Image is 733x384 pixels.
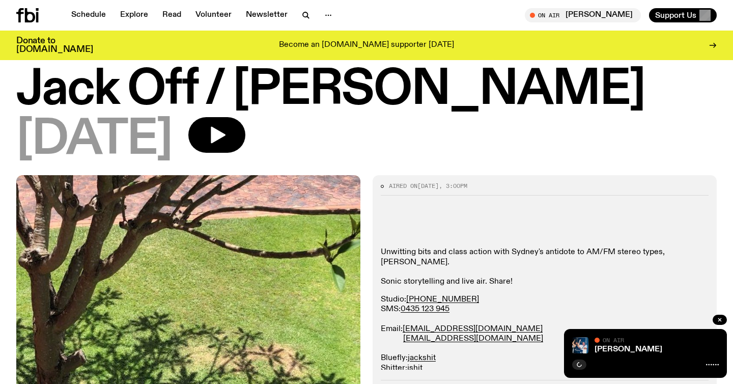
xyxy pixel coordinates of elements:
[401,305,449,313] a: 0435 123 945
[65,8,112,22] a: Schedule
[16,117,172,163] span: [DATE]
[279,41,454,50] p: Become an [DOMAIN_NAME] supporter [DATE]
[381,248,709,287] p: Unwitting bits and class action with Sydney's antidote to AM/FM stereo types, [PERSON_NAME]. Soni...
[156,8,187,22] a: Read
[595,345,662,353] a: [PERSON_NAME]
[603,337,624,343] span: On Air
[403,335,543,343] a: [EMAIL_ADDRESS][DOMAIN_NAME]
[403,325,543,333] a: [EMAIL_ADDRESS][DOMAIN_NAME]
[439,182,467,190] span: , 3:00pm
[525,8,641,22] button: On Air[PERSON_NAME]
[406,295,479,304] a: [PHONE_NUMBER]
[649,8,717,22] button: Support Us
[16,67,717,113] h1: Jack Off / [PERSON_NAME]
[417,182,439,190] span: [DATE]
[189,8,238,22] a: Volunteer
[655,11,696,20] span: Support Us
[240,8,294,22] a: Newsletter
[16,37,93,54] h3: Donate to [DOMAIN_NAME]
[389,182,417,190] span: Aired on
[114,8,154,22] a: Explore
